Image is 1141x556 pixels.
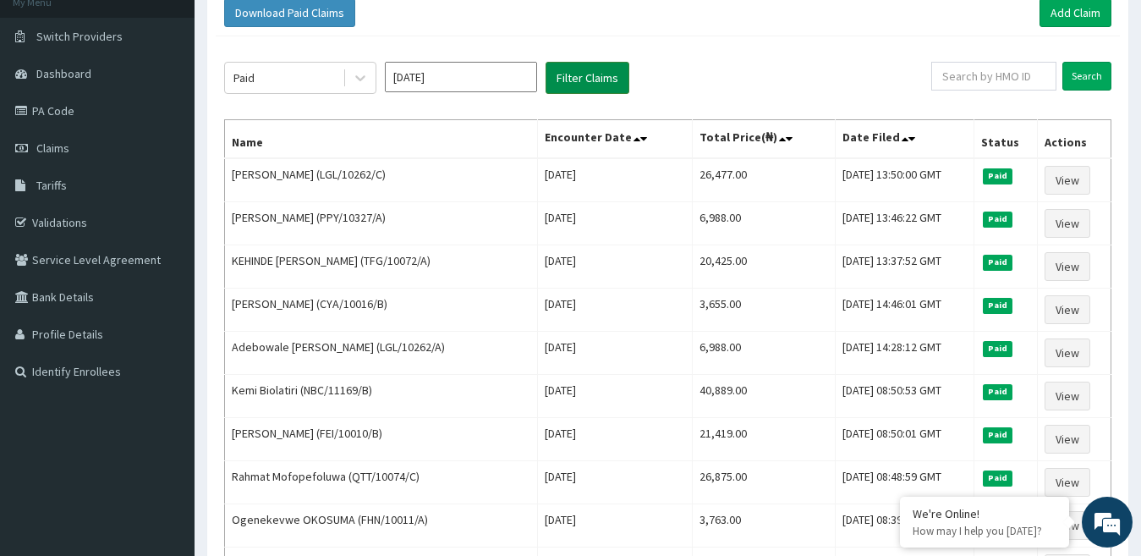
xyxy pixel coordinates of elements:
span: Switch Providers [36,29,123,44]
td: 21,419.00 [692,418,836,461]
td: 26,875.00 [692,461,836,504]
td: [PERSON_NAME] (PPY/10327/A) [225,202,538,245]
a: View [1045,295,1090,324]
div: Paid [233,69,255,86]
th: Actions [1038,120,1111,159]
td: 3,763.00 [692,504,836,548]
div: Chat with us now [88,95,284,117]
td: [DATE] 13:50:00 GMT [836,158,974,202]
td: [DATE] [537,245,692,289]
td: [DATE] 14:46:01 GMT [836,289,974,332]
span: Paid [983,384,1013,399]
img: d_794563401_company_1708531726252_794563401 [31,85,69,127]
td: [DATE] [537,461,692,504]
a: View [1045,468,1090,497]
td: [DATE] 08:50:53 GMT [836,375,974,418]
td: Kemi Biolatiri (NBC/11169/B) [225,375,538,418]
td: [DATE] 08:50:01 GMT [836,418,974,461]
td: [DATE] [537,332,692,375]
span: Paid [983,341,1013,356]
a: View [1045,382,1090,410]
a: View [1045,339,1090,367]
a: View [1045,209,1090,238]
button: Filter Claims [546,62,629,94]
td: [PERSON_NAME] (FEI/10010/B) [225,418,538,461]
span: We're online! [98,168,233,339]
span: Paid [983,298,1013,313]
th: Status [974,120,1038,159]
a: View [1045,252,1090,281]
span: Claims [36,140,69,156]
span: Dashboard [36,66,91,81]
td: Adebowale [PERSON_NAME] (LGL/10262/A) [225,332,538,375]
td: [DATE] [537,418,692,461]
td: Rahmat Mofopefoluwa (QTT/10074/C) [225,461,538,504]
td: [PERSON_NAME] (CYA/10016/B) [225,289,538,332]
input: Search by HMO ID [931,62,1056,91]
a: View [1045,425,1090,454]
span: Paid [983,427,1013,443]
td: 26,477.00 [692,158,836,202]
th: Encounter Date [537,120,692,159]
th: Total Price(₦) [692,120,836,159]
td: 3,655.00 [692,289,836,332]
td: [DATE] 08:48:59 GMT [836,461,974,504]
input: Select Month and Year [385,62,537,92]
td: 6,988.00 [692,332,836,375]
td: KEHINDE [PERSON_NAME] (TFG/10072/A) [225,245,538,289]
td: 6,988.00 [692,202,836,245]
td: [DATE] 13:46:22 GMT [836,202,974,245]
textarea: Type your message and hit 'Enter' [8,373,322,432]
input: Search [1062,62,1111,91]
td: [DATE] [537,202,692,245]
td: Ogenekevwe OKOSUMA (FHN/10011/A) [225,504,538,548]
td: [DATE] 08:39:44 GMT [836,504,974,548]
span: Paid [983,212,1013,227]
span: Tariffs [36,178,67,193]
td: [DATE] 14:28:12 GMT [836,332,974,375]
td: 20,425.00 [692,245,836,289]
td: 40,889.00 [692,375,836,418]
a: View [1045,166,1090,195]
th: Name [225,120,538,159]
p: How may I help you today? [913,524,1056,538]
td: [DATE] [537,504,692,548]
td: [PERSON_NAME] (LGL/10262/C) [225,158,538,202]
span: Paid [983,168,1013,184]
td: [DATE] 13:37:52 GMT [836,245,974,289]
td: [DATE] [537,289,692,332]
td: [DATE] [537,375,692,418]
div: Minimize live chat window [277,8,318,49]
th: Date Filed [836,120,974,159]
div: We're Online! [913,506,1056,521]
span: Paid [983,471,1013,486]
td: [DATE] [537,158,692,202]
span: Paid [983,255,1013,270]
